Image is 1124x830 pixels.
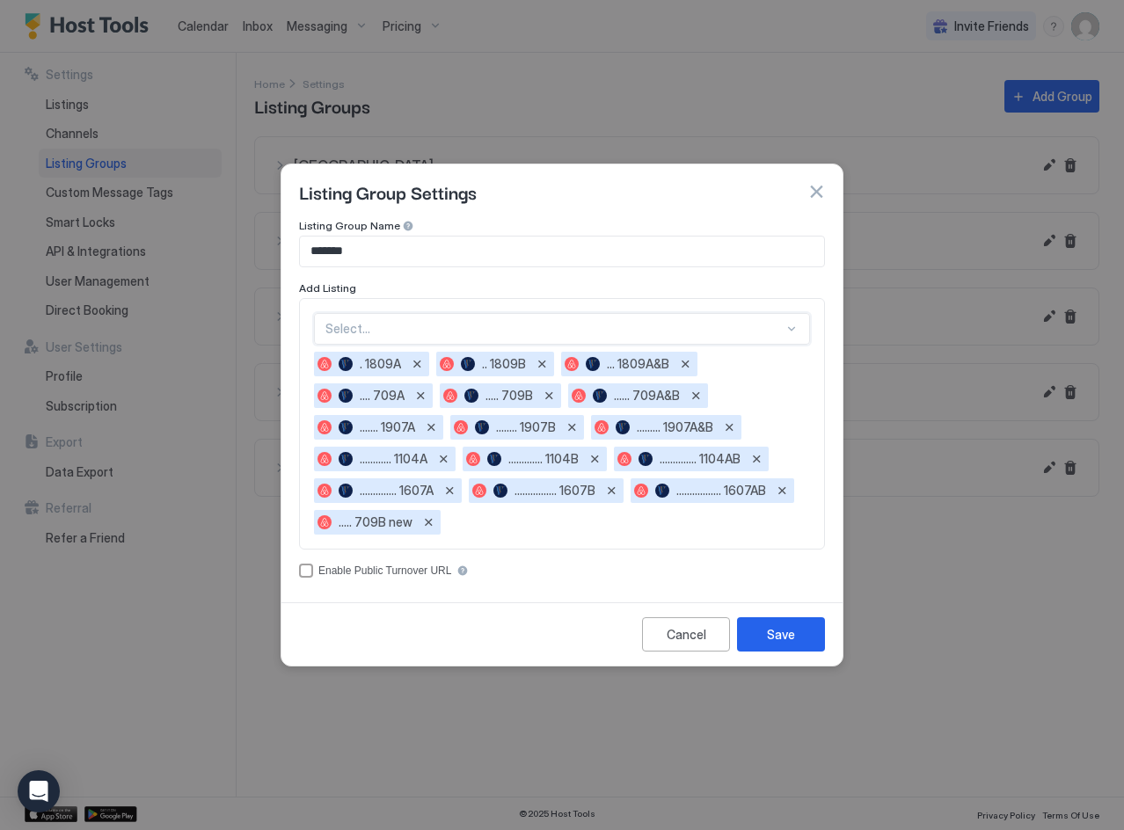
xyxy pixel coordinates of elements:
span: ............ 1104A [360,451,427,467]
span: ......... 1907A&B [637,419,713,435]
span: ....... 1907A [360,419,415,435]
span: ............. 1104B [508,451,579,467]
div: Open Intercom Messenger [18,770,60,812]
span: Add Listing [299,281,356,295]
button: Remove [563,419,580,436]
span: ..... 709B new [339,514,412,530]
button: Remove [602,482,620,499]
span: . 1809A [360,356,401,372]
button: Remove [720,419,738,436]
span: .............. 1607A [360,483,434,499]
button: Remove [533,355,551,373]
span: Listing Group Name [299,219,400,232]
button: Remove [412,387,429,404]
button: Remove [687,387,704,404]
button: Remove [420,513,437,531]
button: Remove [773,482,791,499]
span: .. 1809B [482,356,526,372]
button: Remove [586,450,603,468]
div: Enable Public Turnover URL [318,564,451,577]
button: Remove [408,355,426,373]
input: Input Field [300,237,824,266]
span: ...... 709A&B [614,388,680,404]
div: Save [767,625,795,644]
span: .... 709A [360,388,405,404]
span: ........ 1907B [496,419,556,435]
button: Remove [540,387,558,404]
button: Cancel [642,617,730,652]
button: Remove [422,419,440,436]
button: Remove [748,450,765,468]
button: Remove [434,450,452,468]
button: Save [737,617,825,652]
span: ................. 1607AB [676,483,766,499]
span: .............. 1104AB [660,451,741,467]
div: Cancel [667,625,706,644]
button: Remove [441,482,458,499]
button: Remove [676,355,694,373]
span: ... 1809A&B [607,356,669,372]
div: accessCode [299,564,825,578]
span: ..... 709B [485,388,533,404]
span: Listing Group Settings [299,178,477,205]
span: ................ 1607B [515,483,595,499]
